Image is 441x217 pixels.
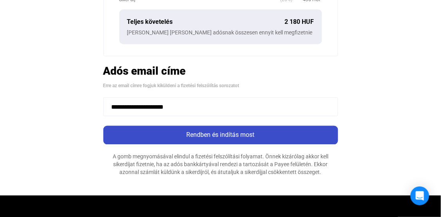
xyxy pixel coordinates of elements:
[285,17,314,27] div: 2 180 HUF
[410,187,429,205] div: Open Intercom Messenger
[106,131,336,140] div: Rendben és indítás most
[103,152,338,176] div: A gomb megnyomásával elindul a fizetési felszólítási folyamat. Önnek kizárólag akkor kell sikerdí...
[103,82,338,90] div: Erre az email címre fogjuk kiküldeni a fizetési felszólítás sorozatot
[103,126,338,145] button: Rendben és indítás most
[103,64,338,78] h2: Adós email címe
[127,17,285,27] div: Teljes követelés
[127,29,314,36] div: [PERSON_NAME] [PERSON_NAME] adósnak összesen ennyit kell megfizetnie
